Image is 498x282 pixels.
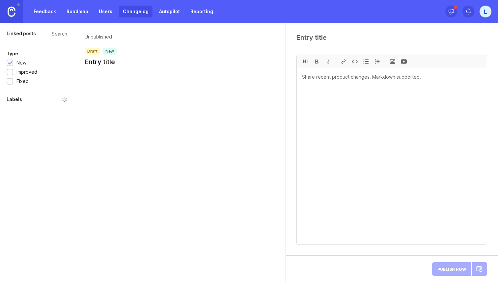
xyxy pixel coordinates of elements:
[7,50,18,58] div: Type
[7,30,36,38] div: Linked posts
[16,68,37,76] div: Improved
[300,55,311,68] div: H1
[87,49,97,54] p: draft
[16,59,26,66] div: New
[186,6,217,17] a: Reporting
[8,7,15,17] img: Canny Home
[105,49,114,54] p: new
[95,6,116,17] a: Users
[85,57,117,66] h1: Entry title
[16,78,29,85] div: Fixed
[63,6,92,17] a: Roadmap
[480,6,491,17] button: L
[7,95,22,103] div: Labels
[52,32,67,36] div: Search
[119,6,152,17] a: Changelog
[30,6,60,17] a: Feedback
[155,6,184,17] a: Autopilot
[85,34,117,40] p: Unpublished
